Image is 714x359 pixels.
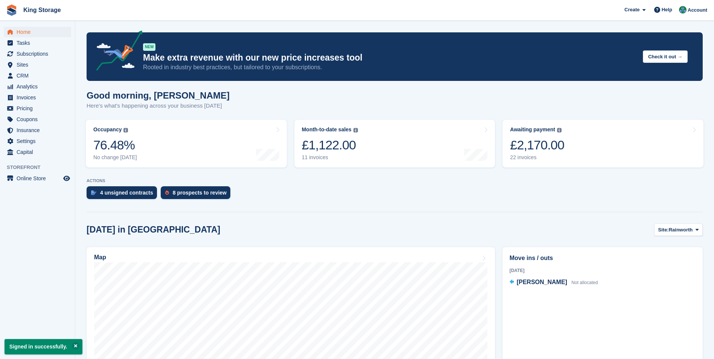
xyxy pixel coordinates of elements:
[4,59,71,70] a: menu
[4,70,71,81] a: menu
[517,279,567,285] span: [PERSON_NAME]
[143,63,637,71] p: Rooted in industry best practices, but tailored to your subscriptions.
[294,120,495,167] a: Month-to-date sales £1,122.00 11 invoices
[17,92,62,103] span: Invoices
[100,190,153,196] div: 4 unsigned contracts
[302,154,358,161] div: 11 invoices
[86,120,287,167] a: Occupancy 76.48% No change [DATE]
[4,125,71,135] a: menu
[688,6,707,14] span: Account
[4,173,71,184] a: menu
[87,186,161,203] a: 4 unsigned contracts
[87,178,703,183] p: ACTIONS
[510,137,564,153] div: £2,170.00
[4,27,71,37] a: menu
[62,174,71,183] a: Preview store
[4,114,71,125] a: menu
[4,136,71,146] a: menu
[571,280,598,285] span: Not allocated
[20,4,64,16] a: King Storage
[4,103,71,114] a: menu
[17,173,62,184] span: Online Store
[6,5,17,16] img: stora-icon-8386f47178a22dfd0bd8f6a31ec36ba5ce8667c1dd55bd0f319d3a0aa187defe.svg
[353,128,358,132] img: icon-info-grey-7440780725fd019a000dd9b08b2336e03edf1995a4989e88bcd33f0948082b44.svg
[510,154,564,161] div: 22 invoices
[4,147,71,157] a: menu
[679,6,687,14] img: John King
[87,90,230,100] h1: Good morning, [PERSON_NAME]
[5,339,82,354] p: Signed in successfully.
[510,267,696,274] div: [DATE]
[91,190,96,195] img: contract_signature_icon-13c848040528278c33f63329250d36e43548de30e8caae1d1a13099fd9432cc5.svg
[93,154,137,161] div: No change [DATE]
[17,114,62,125] span: Coupons
[17,103,62,114] span: Pricing
[4,92,71,103] a: menu
[17,136,62,146] span: Settings
[17,70,62,81] span: CRM
[510,126,555,133] div: Awaiting payment
[510,278,598,288] a: [PERSON_NAME] Not allocated
[165,190,169,195] img: prospect-51fa495bee0391a8d652442698ab0144808aea92771e9ea1ae160a38d050c398.svg
[143,43,155,51] div: NEW
[502,120,703,167] a: Awaiting payment £2,170.00 22 invoices
[123,128,128,132] img: icon-info-grey-7440780725fd019a000dd9b08b2336e03edf1995a4989e88bcd33f0948082b44.svg
[17,27,62,37] span: Home
[17,81,62,92] span: Analytics
[302,126,352,133] div: Month-to-date sales
[658,226,669,234] span: Site:
[302,137,358,153] div: £1,122.00
[4,49,71,59] a: menu
[17,125,62,135] span: Insurance
[93,137,137,153] div: 76.48%
[17,49,62,59] span: Subscriptions
[87,102,230,110] p: Here's what's happening across your business [DATE]
[87,225,220,235] h2: [DATE] in [GEOGRAPHIC_DATA]
[17,59,62,70] span: Sites
[669,226,693,234] span: Rainworth
[143,52,637,63] p: Make extra revenue with our new price increases tool
[662,6,672,14] span: Help
[643,50,688,63] button: Check it out →
[4,81,71,92] a: menu
[654,224,703,236] button: Site: Rainworth
[93,126,122,133] div: Occupancy
[17,38,62,48] span: Tasks
[557,128,562,132] img: icon-info-grey-7440780725fd019a000dd9b08b2336e03edf1995a4989e88bcd33f0948082b44.svg
[510,254,696,263] h2: Move ins / outs
[173,190,227,196] div: 8 prospects to review
[94,254,106,261] h2: Map
[161,186,234,203] a: 8 prospects to review
[4,38,71,48] a: menu
[90,30,143,73] img: price-adjustments-announcement-icon-8257ccfd72463d97f412b2fc003d46551f7dbcb40ab6d574587a9cd5c0d94...
[624,6,639,14] span: Create
[17,147,62,157] span: Capital
[7,164,75,171] span: Storefront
